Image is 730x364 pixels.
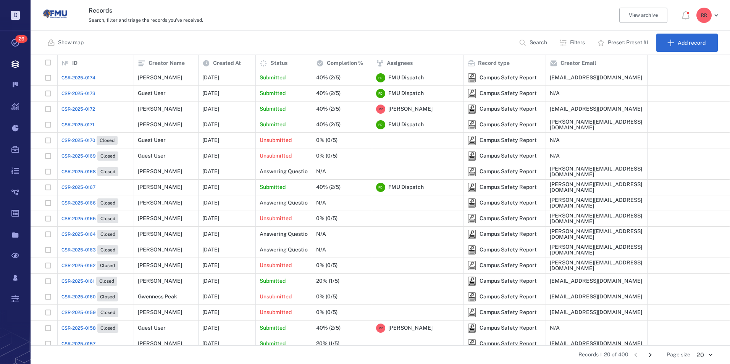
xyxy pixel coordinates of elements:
div: [PERSON_NAME] [138,169,182,174]
p: [DATE] [202,277,219,285]
span: FMU Dispatch [388,90,424,97]
div: Campus Safety Report [467,339,476,348]
span: Closed [98,137,116,144]
div: 40% (2/5) [316,122,341,127]
div: [PERSON_NAME] [138,184,182,190]
p: D [11,11,20,20]
button: Search [514,34,553,52]
div: [PERSON_NAME] [138,75,182,81]
p: [DATE] [202,168,219,176]
p: [DATE] [202,184,219,191]
div: 40% (2/5) [316,75,341,81]
div: [PERSON_NAME][EMAIL_ADDRESS][DOMAIN_NAME] [550,119,643,131]
p: Submitted [260,340,286,348]
span: CSR-2025-0169 [61,153,96,159]
div: Campus Safety Report [480,278,537,284]
button: Go to next page [644,349,656,361]
a: CSR-2025-0162Closed [61,261,118,270]
div: Campus Safety Report [480,341,537,346]
div: Guest User [138,325,166,331]
img: icon Campus Safety Report [467,105,476,114]
div: [PERSON_NAME] [138,216,182,221]
div: N/A [316,247,326,253]
img: icon Campus Safety Report [467,261,476,270]
img: icon Campus Safety Report [467,308,476,317]
a: CSR-2025-0169Closed [61,151,118,161]
div: 0% (0/5) [316,294,338,300]
div: N/A [550,137,560,143]
div: Guest User [138,153,166,159]
a: CSR-2025-0163Closed [61,245,118,254]
p: Show map [58,39,84,47]
span: Closed [99,294,116,300]
p: [DATE] [202,121,219,129]
div: [EMAIL_ADDRESS][DOMAIN_NAME] [550,106,642,112]
span: FMU Dispatch [388,184,424,191]
p: Submitted [260,121,286,129]
span: CSR-2025-0164 [61,231,96,238]
a: CSR-2025-0164Closed [61,230,118,239]
img: icon Campus Safety Report [467,73,476,82]
div: [PERSON_NAME] [138,122,182,127]
div: [EMAIL_ADDRESS][DOMAIN_NAME] [550,309,642,315]
div: N/A [550,325,560,331]
img: icon Campus Safety Report [467,183,476,192]
p: [DATE] [202,105,219,113]
a: CSR-2025-0161Closed [61,277,117,286]
img: icon Campus Safety Report [467,151,476,161]
div: N/A [316,200,326,206]
p: Assignees [387,60,413,67]
div: Campus Safety Report [467,277,476,286]
p: Unsubmitted [260,137,292,144]
p: Unsubmitted [260,215,292,222]
span: CSR-2025-0162 [61,262,95,269]
div: F D [376,120,385,129]
div: F D [376,183,385,192]
div: [EMAIL_ADDRESS][DOMAIN_NAME] [550,75,642,81]
div: Campus Safety Report [480,75,537,81]
img: icon Campus Safety Report [467,136,476,145]
p: Submitted [260,74,286,82]
div: [EMAIL_ADDRESS][DOMAIN_NAME] [550,294,642,300]
img: icon Campus Safety Report [467,339,476,348]
button: Add record [656,34,718,52]
p: [DATE] [202,230,219,238]
div: Campus Safety Report [467,245,476,254]
button: Show map [43,34,90,52]
p: [DATE] [202,293,219,301]
a: CSR-2025-0174 [61,74,95,81]
div: Campus Safety Report [467,89,476,98]
div: [EMAIL_ADDRESS][DOMAIN_NAME] [550,341,642,346]
div: Campus Safety Report [467,308,476,317]
div: Guest User [138,90,166,96]
div: R R [376,324,385,333]
div: [PERSON_NAME] [138,106,182,112]
div: Campus Safety Report [467,183,476,192]
div: [PERSON_NAME][EMAIL_ADDRESS][DOMAIN_NAME] [550,197,643,209]
div: Campus Safety Report [480,169,537,174]
div: R R [376,105,385,114]
div: Campus Safety Report [480,231,537,237]
span: Closed [99,200,117,206]
span: [PERSON_NAME] [388,324,433,332]
span: CSR-2025-0167 [61,184,95,191]
p: Submitted [260,324,286,332]
div: [PERSON_NAME][EMAIL_ADDRESS][DOMAIN_NAME] [550,213,643,225]
span: FMU Dispatch [388,74,424,82]
div: Campus Safety Report [480,325,537,331]
div: 0% (0/5) [316,263,338,268]
p: [DATE] [202,137,219,144]
p: Submitted [260,277,286,285]
button: RR [696,8,721,23]
div: Campus Safety Report [480,200,537,206]
a: CSR-2025-0168Closed [61,167,118,176]
a: CSR-2025-0165Closed [61,214,118,223]
div: 40% (2/5) [316,106,341,112]
p: Unsubmitted [260,309,292,316]
p: Answering Questions [260,168,313,176]
div: N/A [550,90,560,96]
div: [PERSON_NAME][EMAIL_ADDRESS][DOMAIN_NAME] [550,229,643,240]
div: 40% (2/5) [316,325,341,331]
div: [PERSON_NAME] [138,341,182,346]
p: Completion % [327,60,363,67]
